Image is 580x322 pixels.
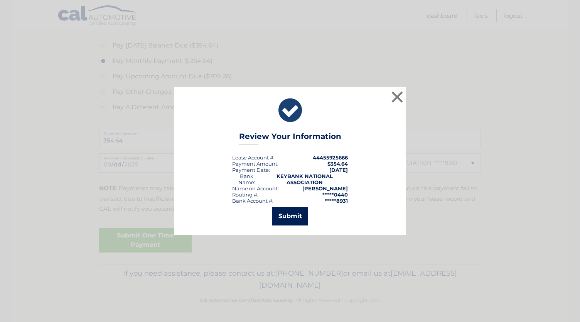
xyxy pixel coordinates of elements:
[232,154,275,161] div: Lease Account #:
[389,89,405,105] button: ×
[232,198,273,204] div: Bank Account #:
[313,154,348,161] strong: 44455925666
[277,173,333,185] strong: KEYBANK NATIONAL ASSOCIATION
[302,185,348,192] strong: [PERSON_NAME]
[232,185,279,192] div: Name on Account:
[232,167,269,173] span: Payment Date
[239,132,341,145] h3: Review Your Information
[232,173,261,185] div: Bank Name:
[232,161,278,167] div: Payment Amount:
[327,161,348,167] span: $354.64
[329,167,348,173] span: [DATE]
[232,192,258,198] div: Routing #:
[232,167,270,173] div: :
[272,207,308,225] button: Submit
